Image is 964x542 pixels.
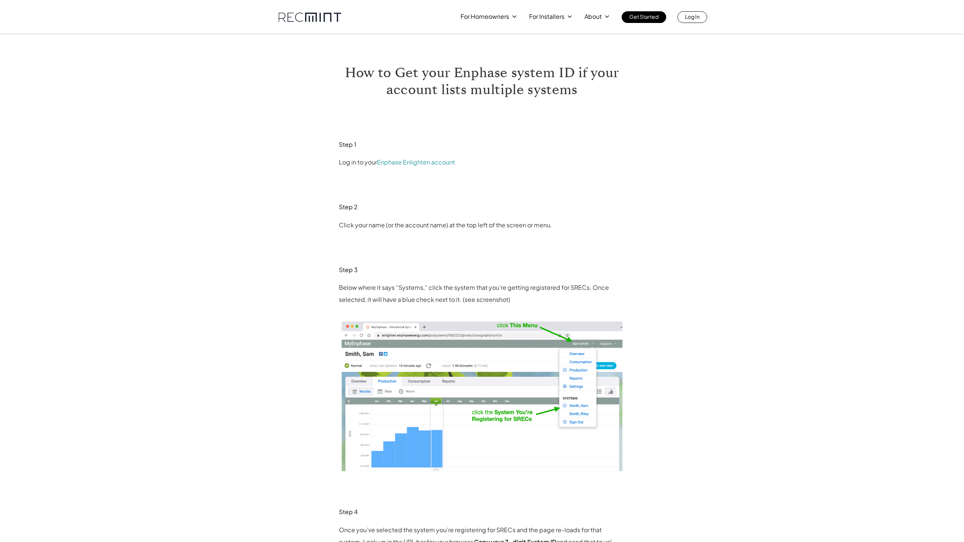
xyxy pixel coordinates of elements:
[339,266,625,274] h3: Step 3
[377,158,455,166] a: Enphase Enlighten account
[339,203,625,211] h3: Step 2
[339,508,625,516] h3: Step 4
[677,11,707,23] a: Log In
[339,64,625,98] h1: How to Get your Enphase system ID if your account lists multiple systems
[622,11,666,23] a: Get Started
[685,11,700,22] p: Log In
[629,11,659,22] p: Get Started
[529,11,564,22] p: For Installers
[339,156,625,168] p: Log in to your
[339,282,625,306] p: Below where it says “Systems,” click the system that you’re getting registered for SRECs. Once se...
[584,11,602,22] p: About
[461,11,509,22] p: For Homeowners
[339,140,625,149] h3: Step 1
[339,219,625,231] p: Click your name (or the account name) at the top left of the screen or menu.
